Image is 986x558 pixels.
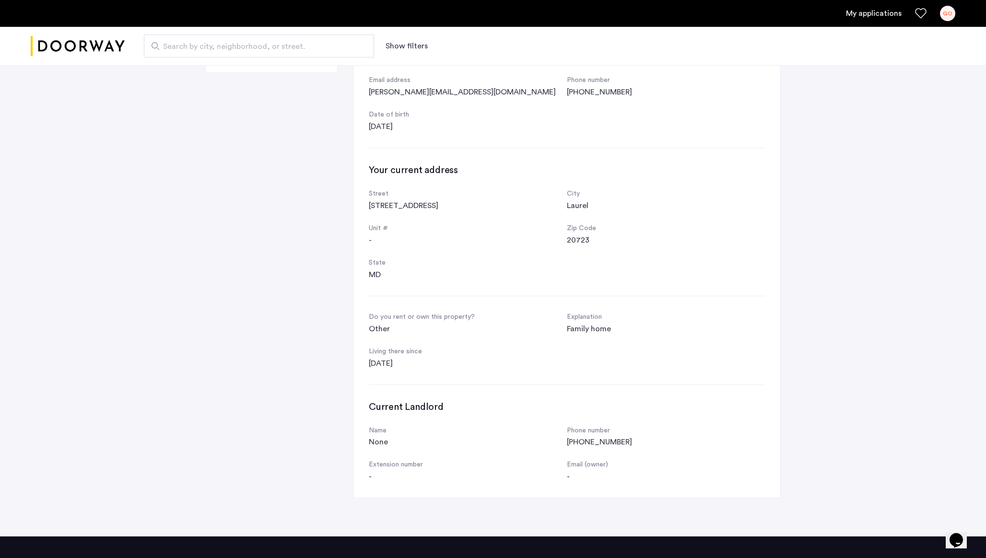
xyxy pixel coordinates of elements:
div: Email (owner) [567,459,765,471]
div: Phone number [567,75,765,86]
div: Phone number [567,425,765,437]
div: GO [940,6,955,21]
h3: Current Landlord [369,400,765,414]
div: None [369,436,567,448]
div: [PERSON_NAME][EMAIL_ADDRESS][DOMAIN_NAME] [369,86,567,98]
div: Do you rent or own this property? [369,312,567,323]
div: Email address [369,75,567,86]
div: 20723 [567,234,765,246]
span: Search by city, neighborhood, or street. [163,41,347,52]
a: My application [846,8,902,19]
div: Laurel [567,200,765,211]
div: Explanation [567,312,765,323]
input: Apartment Search [144,35,374,58]
div: Date of birth [369,109,567,121]
div: [DATE] [369,358,567,369]
a: Favorites [915,8,927,19]
button: Show or hide filters [386,40,428,52]
div: Other [369,323,567,335]
div: [STREET_ADDRESS] [369,200,567,211]
div: [PHONE_NUMBER] [567,436,765,448]
iframe: chat widget [946,520,976,548]
a: Cazamio logo [31,28,125,64]
div: [DATE] [369,121,567,132]
div: City [567,188,765,200]
div: Name [369,425,567,437]
div: Living there since [369,346,567,358]
div: - [369,471,567,482]
div: Extension number [369,459,567,471]
div: MD [369,269,567,280]
div: Family home [567,323,765,335]
div: State [369,257,567,269]
div: - [567,471,765,482]
h3: Your current address [369,163,765,177]
img: logo [31,28,125,64]
div: Street [369,188,567,200]
div: - [369,234,567,246]
div: [PHONE_NUMBER] [567,86,765,98]
div: Zip Code [567,223,765,234]
div: Unit # [369,223,567,234]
